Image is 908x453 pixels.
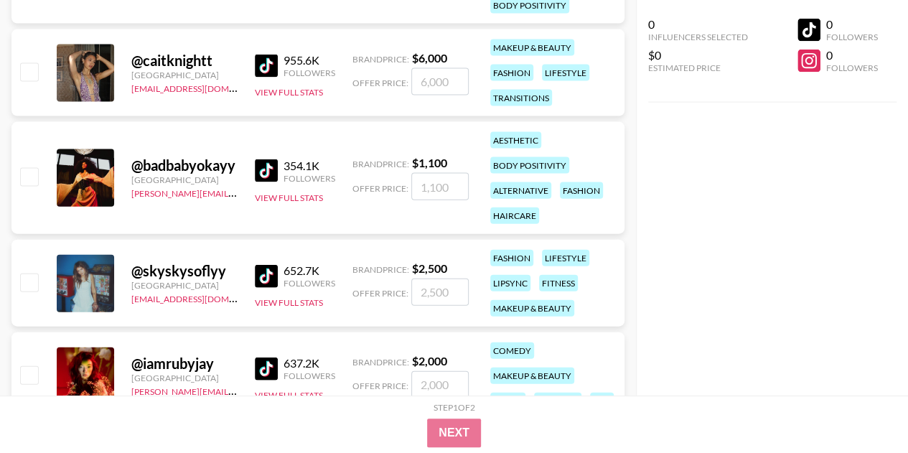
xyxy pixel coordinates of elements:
button: View Full Stats [255,297,323,308]
div: Influencers Selected [648,32,748,42]
span: Offer Price: [352,288,408,299]
div: 955.6K [284,53,335,67]
span: Offer Price: [352,380,408,391]
a: [PERSON_NAME][EMAIL_ADDRESS][DOMAIN_NAME] [131,185,344,199]
div: dance [490,393,525,409]
div: fashion [560,182,603,199]
div: makeup & beauty [490,368,574,384]
div: lifestyle [542,250,589,266]
span: Brand Price: [352,159,409,169]
div: Followers [284,173,335,184]
div: haircare [490,207,539,224]
div: Followers [826,32,878,42]
img: TikTok [255,55,278,78]
div: Followers [284,67,335,78]
div: transitions [490,90,552,106]
div: Followers [284,370,335,381]
div: $0 [648,48,748,62]
img: TikTok [255,159,278,182]
div: [GEOGRAPHIC_DATA] [131,174,238,185]
strong: $ 6,000 [412,51,447,65]
strong: $ 2,000 [412,354,447,368]
button: View Full Stats [255,390,323,401]
div: lifestyle [534,393,581,409]
div: @ skyskysoflyy [131,262,238,280]
div: Followers [284,278,335,289]
div: makeup & beauty [490,39,574,56]
div: 652.7K [284,263,335,278]
span: Brand Price: [352,54,409,65]
div: fitness [539,275,578,291]
div: lifestyle [542,65,589,81]
div: [GEOGRAPHIC_DATA] [131,373,238,383]
div: body positivity [490,157,569,174]
input: 1,100 [411,173,469,200]
div: aesthetic [490,132,541,149]
div: [GEOGRAPHIC_DATA] [131,70,238,80]
div: @ badbabyokayy [131,157,238,174]
div: fashion [490,250,533,266]
iframe: Drift Widget Chat Controller [836,381,891,436]
span: Brand Price: [352,357,409,368]
div: fashion [490,65,533,81]
img: TikTok [255,358,278,380]
div: comedy [490,342,534,359]
div: Step 1 of 2 [434,402,475,413]
div: Estimated Price [648,62,748,73]
a: [EMAIL_ADDRESS][DOMAIN_NAME] [131,80,276,94]
div: @ iamrubyjay [131,355,238,373]
div: 0 [826,17,878,32]
a: [PERSON_NAME][EMAIL_ADDRESS][DOMAIN_NAME] [131,383,344,397]
div: Followers [826,62,878,73]
input: 2,000 [411,371,469,398]
button: View Full Stats [255,87,323,98]
div: @ caitknightt [131,52,238,70]
span: Brand Price: [352,264,409,275]
div: makeup & beauty [490,300,574,317]
span: Offer Price: [352,78,408,88]
span: Offer Price: [352,183,408,194]
button: Next [427,419,481,447]
strong: $ 1,100 [412,156,447,169]
button: View Full Stats [255,192,323,203]
div: lipsync [490,275,530,291]
a: [EMAIL_ADDRESS][DOMAIN_NAME] [131,291,276,304]
div: 0 [648,17,748,32]
div: alternative [490,182,551,199]
input: 6,000 [411,68,469,95]
img: TikTok [255,265,278,288]
div: [GEOGRAPHIC_DATA] [131,280,238,291]
div: 0 [826,48,878,62]
div: pov [590,393,614,409]
input: 2,500 [411,279,469,306]
div: 354.1K [284,159,335,173]
strong: $ 2,500 [412,261,447,275]
div: 637.2K [284,356,335,370]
